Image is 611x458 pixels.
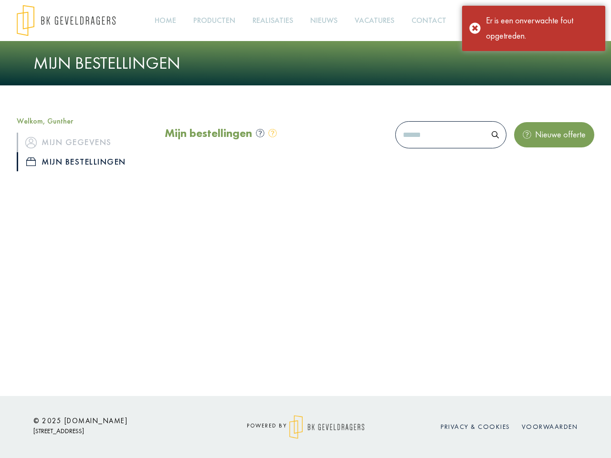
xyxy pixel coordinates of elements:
h5: Welkom, Gunther [17,116,150,125]
a: Vacatures [351,10,398,31]
img: icon [25,137,37,148]
button: Nieuwe offerte [514,122,594,147]
a: Realisaties [249,10,297,31]
div: Er is een onverwachte fout opgetreden. [486,13,598,44]
a: iconMijn bestellingen [17,152,150,171]
img: logo [17,5,116,36]
span: Nieuwe offerte [531,129,586,140]
a: Voorwaarden [522,422,578,431]
a: Home [151,10,180,31]
div: powered by [220,415,391,439]
a: Privacy & cookies [441,422,510,431]
h6: © 2025 [DOMAIN_NAME] [33,416,205,425]
a: Contact [408,10,450,31]
a: Producten [190,10,239,31]
h1: Mijn bestellingen [33,53,578,73]
img: icon [26,157,36,166]
p: [STREET_ADDRESS] [33,425,205,437]
img: search.svg [492,131,499,138]
img: logo [289,415,364,439]
h2: Mijn bestellingen [165,126,252,140]
a: iconMijn gegevens [17,133,150,152]
a: Nieuws [306,10,341,31]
